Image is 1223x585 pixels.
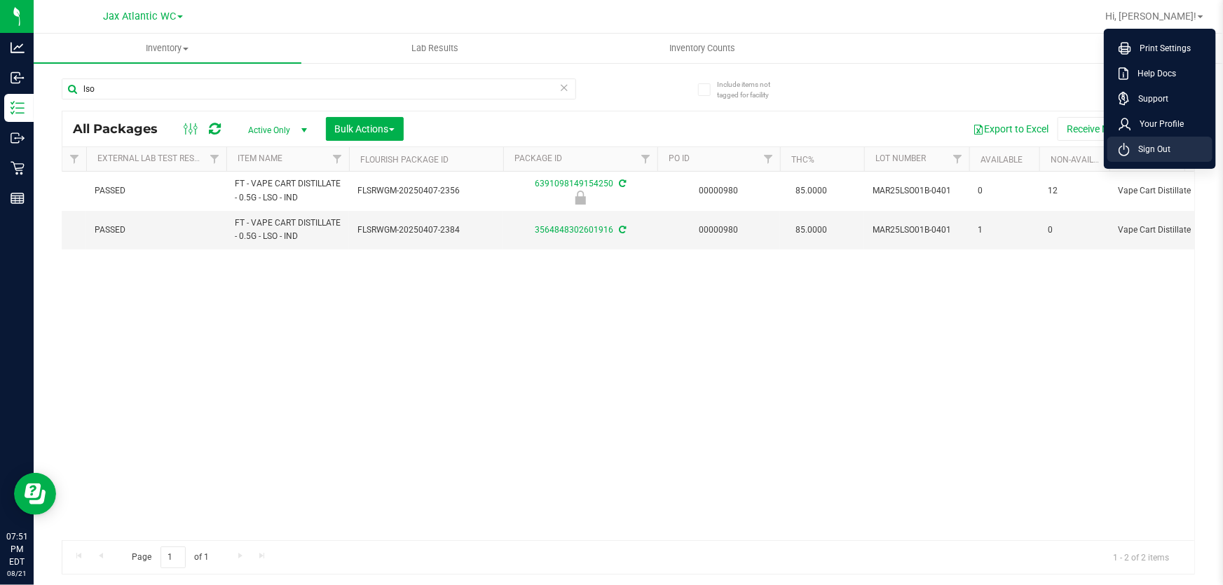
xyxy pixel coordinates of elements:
[97,153,207,163] a: External Lab Test Result
[103,11,176,22] span: Jax Atlantic WC
[11,191,25,205] inline-svg: Reports
[11,161,25,175] inline-svg: Retail
[357,223,495,237] span: FLSRWGM-20250407-2384
[875,153,926,163] a: Lot Number
[1051,155,1113,165] a: Non-Available
[235,177,341,204] span: FT - VAPE CART DISTILLATE - 0.5G - LSO - IND
[1131,41,1191,55] span: Print Settings
[1119,67,1207,81] a: Help Docs
[301,34,569,63] a: Lab Results
[120,546,221,568] span: Page of 1
[335,123,395,135] span: Bulk Actions
[788,220,834,240] span: 85.0000
[535,225,613,235] a: 3564848302601916
[569,34,837,63] a: Inventory Counts
[634,147,657,171] a: Filter
[1130,142,1170,156] span: Sign Out
[757,147,780,171] a: Filter
[392,42,477,55] span: Lab Results
[873,223,961,237] span: MAR25LSO01B-0401
[699,186,739,195] a: 00000980
[1131,117,1184,131] span: Your Profile
[699,225,739,235] a: 00000980
[1130,92,1168,106] span: Support
[6,568,27,579] p: 08/21
[73,121,172,137] span: All Packages
[978,223,1031,237] span: 1
[95,184,218,198] span: PASSED
[1119,92,1207,106] a: Support
[559,78,569,97] span: Clear
[1048,184,1101,198] span: 12
[1107,137,1212,162] li: Sign Out
[360,155,449,165] a: Flourish Package ID
[238,153,282,163] a: Item Name
[514,153,562,163] a: Package ID
[1048,223,1101,237] span: 0
[981,155,1023,165] a: Available
[6,530,27,568] p: 07:51 PM EDT
[873,184,961,198] span: MAR25LSO01B-0401
[95,223,218,237] span: PASSED
[964,117,1058,141] button: Export to Excel
[160,546,186,568] input: 1
[1105,11,1196,22] span: Hi, [PERSON_NAME]!
[203,147,226,171] a: Filter
[791,155,814,165] a: THC%
[1058,117,1173,141] button: Receive Non-Cannabis
[1129,67,1176,81] span: Help Docs
[11,131,25,145] inline-svg: Outbound
[651,42,755,55] span: Inventory Counts
[11,71,25,85] inline-svg: Inbound
[617,225,626,235] span: Sync from Compliance System
[11,41,25,55] inline-svg: Analytics
[946,147,969,171] a: Filter
[11,101,25,115] inline-svg: Inventory
[62,78,576,99] input: Search Package ID, Item Name, SKU, Lot or Part Number...
[617,179,626,188] span: Sync from Compliance System
[357,184,495,198] span: FLSRWGM-20250407-2356
[63,147,86,171] a: Filter
[788,181,834,201] span: 85.0000
[235,216,341,243] span: FT - VAPE CART DISTILLATE - 0.5G - LSO - IND
[14,473,56,515] iframe: Resource center
[326,147,349,171] a: Filter
[669,153,690,163] a: PO ID
[717,79,787,100] span: Include items not tagged for facility
[1102,546,1180,567] span: 1 - 2 of 2 items
[535,179,613,188] a: 6391098149154250
[34,42,301,55] span: Inventory
[34,34,301,63] a: Inventory
[978,184,1031,198] span: 0
[501,191,660,205] div: Launch Hold
[326,117,404,141] button: Bulk Actions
